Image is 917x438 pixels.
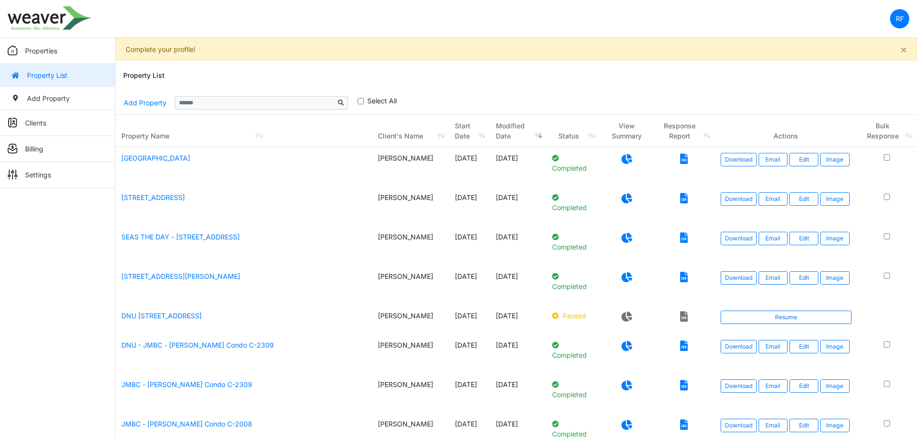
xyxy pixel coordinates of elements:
td: [DATE] [490,147,546,187]
p: Completed [552,379,594,400]
button: Email [759,232,788,245]
p: Settings [25,170,51,180]
p: Completed [552,153,594,173]
div: Complete your profile! [116,38,917,61]
a: RF [890,9,909,28]
td: [DATE] [490,334,546,374]
td: [PERSON_NAME] [372,187,449,226]
td: [DATE] [490,374,546,413]
label: Select All [367,96,397,106]
p: Billing [25,144,43,154]
a: Download [721,232,757,245]
a: DNU [STREET_ADDRESS] [121,312,202,320]
td: [PERSON_NAME] [372,334,449,374]
a: Edit [789,232,818,245]
td: [DATE] [490,226,546,265]
img: sidemenu_settings.png [8,170,17,179]
td: [PERSON_NAME] [372,374,449,413]
a: Edit [789,192,818,206]
a: [GEOGRAPHIC_DATA] [121,154,190,162]
a: Edit [789,419,818,432]
td: [DATE] [449,305,490,334]
a: [STREET_ADDRESS] [121,193,185,201]
button: Image [820,232,849,245]
td: [DATE] [449,334,490,374]
button: Close [891,38,917,60]
th: Actions [715,115,857,147]
p: Paused [552,311,594,321]
a: JMBC - [PERSON_NAME] Condo C-2309 [121,380,252,388]
img: sidemenu_client.png [8,118,17,127]
td: [DATE] [449,226,490,265]
h6: Property List [123,72,165,80]
a: Download [721,379,757,393]
a: SEAS THE DAY - [STREET_ADDRESS] [121,233,240,241]
button: Image [820,379,849,393]
td: [DATE] [490,265,546,305]
td: [DATE] [490,187,546,226]
a: Resume [721,311,852,324]
th: Client's Name: activate to sort column ascending [372,115,449,147]
a: Edit [789,271,818,285]
td: [DATE] [449,265,490,305]
a: [STREET_ADDRESS][PERSON_NAME] [121,272,240,280]
img: spp logo [8,6,92,31]
button: Image [820,153,849,166]
td: [DATE] [490,305,546,334]
a: Download [721,192,757,206]
p: Clients [25,118,46,128]
button: Image [820,419,849,432]
a: Download [721,153,757,166]
p: Properties [25,46,57,56]
span: × [900,43,907,55]
img: sidemenu_properties.png [8,46,17,55]
button: Image [820,271,849,285]
p: Completed [552,271,594,291]
a: JMBC - [PERSON_NAME] Condo C-2008 [121,420,252,428]
p: Completed [552,192,594,213]
a: DNU - JMBC - [PERSON_NAME] Condo C-2309 [121,341,274,349]
p: Completed [552,340,594,360]
a: Edit [789,340,818,353]
button: Email [759,192,788,206]
th: Property Name: activate to sort column ascending [116,115,372,147]
button: Image [820,192,849,206]
button: Email [759,153,788,166]
td: [PERSON_NAME] [372,305,449,334]
a: Add Property [123,94,167,111]
button: Email [759,271,788,285]
th: Bulk Response: activate to sort column ascending [857,115,917,147]
th: Status: activate to sort column ascending [546,115,600,147]
a: Download [721,419,757,432]
td: [PERSON_NAME] [372,226,449,265]
th: Response Report: activate to sort column ascending [654,115,715,147]
th: Start Date: activate to sort column ascending [449,115,490,147]
button: Email [759,340,788,353]
td: [PERSON_NAME] [372,147,449,187]
input: Sizing example input [175,96,335,110]
td: [DATE] [449,187,490,226]
td: [DATE] [449,147,490,187]
p: RF [896,13,904,24]
button: Email [759,419,788,432]
button: Email [759,379,788,393]
td: [PERSON_NAME] [372,265,449,305]
th: View Summary [600,115,654,147]
a: Download [721,271,757,285]
img: sidemenu_billing.png [8,144,17,153]
button: Image [820,340,849,353]
a: Download [721,340,757,353]
td: [DATE] [449,374,490,413]
a: Edit [789,153,818,166]
p: Completed [552,232,594,252]
a: Edit [789,379,818,393]
th: Modified Date: activate to sort column ascending [490,115,546,147]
